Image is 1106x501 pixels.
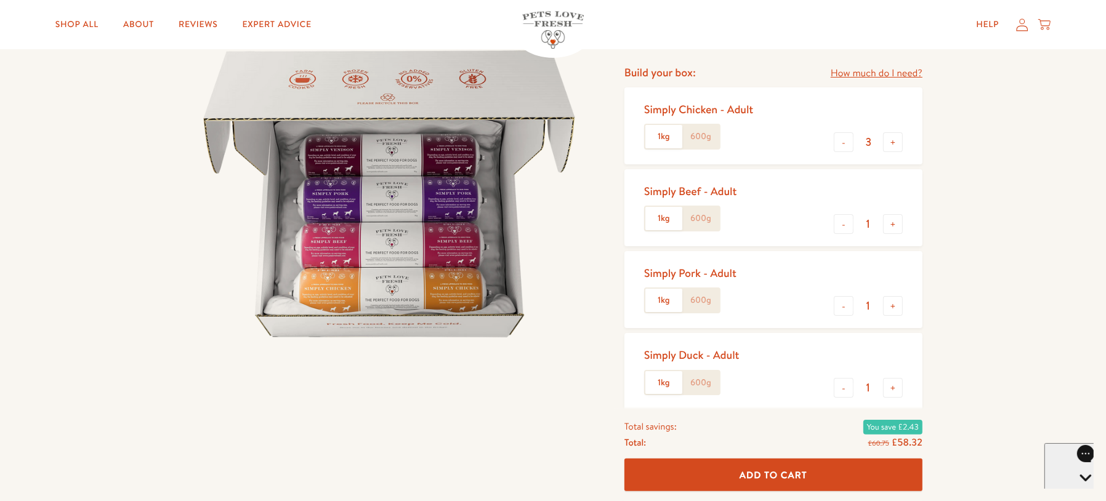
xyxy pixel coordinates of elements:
s: £60.75 [868,438,889,448]
label: 600g [682,289,719,312]
a: Shop All [46,12,108,37]
label: 600g [682,125,719,148]
a: How much do I need? [831,65,922,82]
div: Simply Pork - Adult [644,266,737,280]
span: Total savings: [624,419,677,435]
div: Simply Beef - Adult [644,184,737,198]
a: Help [966,12,1009,37]
label: 1kg [645,125,682,148]
span: Total: [624,435,646,451]
label: 1kg [645,371,682,395]
button: + [883,214,903,234]
label: 1kg [645,289,682,312]
button: + [883,132,903,152]
iframe: Gorgias live chat messenger [1044,443,1094,489]
a: About [113,12,164,37]
div: Simply Duck - Adult [644,348,740,362]
button: - [834,378,854,398]
a: Expert Advice [233,12,321,37]
h4: Build your box: [624,65,696,79]
div: Simply Chicken - Adult [644,102,753,116]
button: + [883,378,903,398]
label: 1kg [645,207,682,230]
button: + [883,296,903,316]
span: Add To Cart [740,468,807,481]
button: - [834,296,854,316]
span: You save £2.43 [863,420,922,435]
span: £58.32 [892,436,922,449]
button: - [834,132,854,152]
a: Reviews [169,12,227,37]
img: Pets Love Fresh [522,11,584,49]
button: Add To Cart [624,459,922,492]
label: 600g [682,371,719,395]
button: - [834,214,854,234]
label: 600g [682,207,719,230]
